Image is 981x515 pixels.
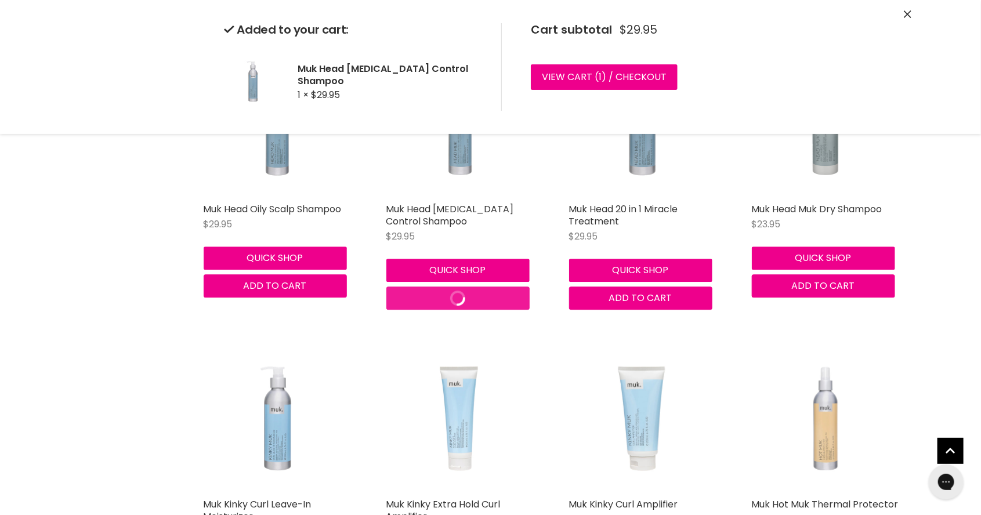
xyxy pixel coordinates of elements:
a: View cart (1) / Checkout [531,64,678,90]
button: Quick shop [569,259,712,282]
button: Close [904,9,911,21]
button: Quick shop [386,259,530,282]
img: Muk Kinky Extra Hold Curl Amplifier [386,344,534,492]
span: 1 × [298,88,309,101]
button: Add to cart [204,274,347,298]
a: Muk Head 20 in 1 Miracle Treatment [569,202,678,228]
img: Muk Kinky Curl Amplifier [569,344,717,492]
span: Cart subtotal [531,21,612,38]
button: Add to cart [569,286,712,310]
h2: Muk Head [MEDICAL_DATA] Control Shampoo [298,63,483,87]
a: Muk Head Muk Dry Shampoo [752,202,882,216]
span: $29.95 [386,230,415,243]
span: Add to cart [244,279,307,292]
span: $29.95 [620,23,657,37]
a: Muk Kinky Curl Amplifier [569,498,678,511]
button: Quick shop [204,246,347,270]
span: $29.95 [312,88,341,101]
button: Quick shop [752,246,895,270]
span: 1 [599,70,602,84]
button: Add to cart [752,274,895,298]
img: Muk Head Dandruff Control Shampoo [224,53,282,111]
span: $29.95 [569,230,598,243]
a: Muk Head Oily Scalp Shampoo [204,202,342,216]
span: $23.95 [752,217,781,231]
button: Add to cart [386,286,530,310]
h2: Added to your cart: [224,23,483,37]
span: Add to cart [609,291,672,304]
span: $29.95 [204,217,233,231]
img: Muk Hot Muk Thermal Protector [752,344,900,492]
iframe: Gorgias live chat messenger [923,460,969,503]
a: Muk Head [MEDICAL_DATA] Control Shampoo [386,202,514,228]
span: Add to cart [792,279,855,292]
a: Muk Hot Muk Thermal Protector [752,498,899,511]
img: Muk Kinky Curl Leave-In Moisturizer [204,344,352,492]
